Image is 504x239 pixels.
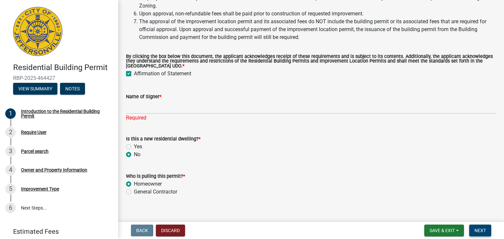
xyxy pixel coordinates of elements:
div: 2 [5,127,16,138]
span: Save & Exit [430,228,455,233]
li: Upon approval, non-refundable fees shall be paid prior to construction of requested improvement. [139,10,496,18]
div: Required [126,114,496,122]
div: 4 [5,165,16,175]
wm-modal-confirm: Notes [60,86,85,92]
button: Save & Exit [424,225,464,236]
label: Affirmation of Statement [134,70,191,78]
div: Parcel search [21,149,49,154]
button: View Summary [13,83,57,95]
label: Yes [134,143,142,151]
label: Is this a new residential dwelling? [126,137,200,141]
label: Who is pulling this permit? [126,174,185,179]
div: Introduction to the Residential Building Permit [21,109,108,118]
div: 3 [5,146,16,156]
button: Next [469,225,491,236]
label: General Contractor [134,188,177,196]
span: RBP-2025-464427 [13,75,105,81]
div: Improvement Type [21,187,59,191]
li: The approval of the improvement location permit and its associated fees do NOT include the buildi... [139,18,496,41]
button: Back [131,225,153,236]
span: Back [136,228,148,233]
img: City of Jeffersonville, Indiana [13,7,62,56]
label: No [134,151,140,158]
div: 6 [5,203,16,213]
div: 5 [5,184,16,194]
div: Owner and Property Information [21,168,87,172]
button: Notes [60,83,85,95]
wm-modal-confirm: Summary [13,86,57,92]
div: Require User [21,130,47,135]
label: Name of Signer [126,95,161,99]
h4: Residential Building Permit [13,63,113,72]
button: Discard [156,225,185,236]
div: 1 [5,108,16,119]
label: Homeowner [134,180,162,188]
label: By clicking the box below this document, the applicant acknowledges receipt of these requirements... [126,54,496,68]
a: Estimated Fees [5,225,108,238]
span: Next [474,228,486,233]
